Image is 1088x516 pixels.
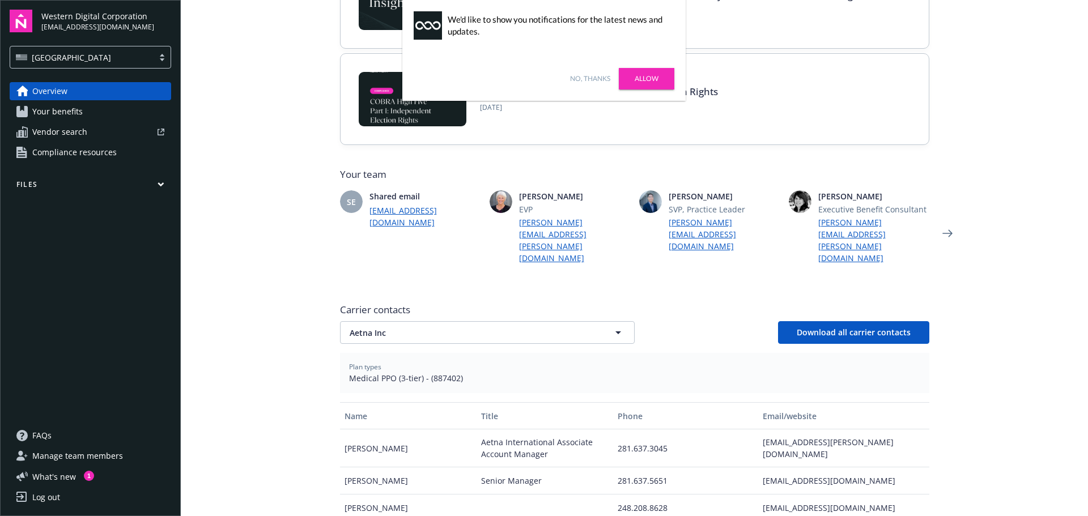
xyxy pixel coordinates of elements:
div: Phone [618,410,754,422]
span: Your benefits [32,103,83,121]
img: BLOG-Card Image - Compliance - COBRA High Five Pt 1 07-18-25.jpg [359,72,466,126]
a: [PERSON_NAME][EMAIL_ADDRESS][PERSON_NAME][DOMAIN_NAME] [818,216,929,264]
div: [PERSON_NAME] [340,429,477,467]
span: Western Digital Corporation [41,10,154,22]
button: Western Digital Corporation[EMAIL_ADDRESS][DOMAIN_NAME] [41,10,171,32]
span: Shared email [369,190,481,202]
span: What ' s new [32,471,76,483]
span: Download all carrier contacts [797,327,911,338]
img: photo [639,190,662,213]
div: Title [481,410,609,422]
button: Email/website [758,402,929,429]
span: Medical PPO (3-tier) - (887402) [349,372,920,384]
a: [PERSON_NAME][EMAIL_ADDRESS][PERSON_NAME][DOMAIN_NAME] [519,216,630,264]
span: EVP [519,203,630,215]
a: Your benefits [10,103,171,121]
span: Executive Benefit Consultant [818,203,929,215]
button: Files [10,180,171,194]
span: SVP, Practice Leader [669,203,780,215]
a: Manage team members [10,447,171,465]
div: Aetna International Associate Account Manager [477,429,613,467]
a: Vendor search [10,123,171,141]
div: Senior Manager [477,467,613,494]
span: Your team [340,168,929,181]
span: Overview [32,82,67,100]
span: [PERSON_NAME] [519,190,630,202]
span: [GEOGRAPHIC_DATA] [16,52,148,63]
span: [EMAIL_ADDRESS][DOMAIN_NAME] [41,22,154,32]
img: photo [490,190,512,213]
span: Aetna Inc [350,327,585,339]
div: Log out [32,488,60,506]
img: navigator-logo.svg [10,10,32,32]
a: Next [938,224,957,242]
button: Aetna Inc [340,321,635,344]
a: Compliance resources [10,143,171,161]
span: [DATE] [480,103,718,113]
span: Manage team members [32,447,123,465]
a: Allow [619,68,674,89]
a: [EMAIL_ADDRESS][DOMAIN_NAME] [369,204,481,228]
button: Title [477,402,613,429]
img: photo [789,190,811,213]
div: We'd like to show you notifications for the latest news and updates. [448,14,669,37]
button: Name [340,402,477,429]
div: Name [345,410,472,422]
span: FAQs [32,427,52,445]
span: [PERSON_NAME] [669,190,780,202]
a: FAQs [10,427,171,445]
div: 281.637.5651 [613,467,758,494]
span: Carrier contacts [340,303,929,317]
a: [PERSON_NAME][EMAIL_ADDRESS][DOMAIN_NAME] [669,216,780,252]
span: Compliance resources [32,143,117,161]
div: [EMAIL_ADDRESS][DOMAIN_NAME] [758,467,929,494]
span: [PERSON_NAME] [818,190,929,202]
button: Phone [613,402,758,429]
span: Plan types [349,362,920,372]
div: [PERSON_NAME] [340,467,477,494]
a: Overview [10,82,171,100]
span: Vendor search [32,123,87,141]
span: [GEOGRAPHIC_DATA] [32,52,111,63]
a: No, thanks [570,74,610,84]
div: 281.637.3045 [613,429,758,467]
div: 1 [84,471,94,481]
button: Download all carrier contacts [778,321,929,344]
div: Email/website [763,410,924,422]
span: SE [347,196,356,208]
button: What's new1 [10,471,94,483]
div: [EMAIL_ADDRESS][PERSON_NAME][DOMAIN_NAME] [758,429,929,467]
